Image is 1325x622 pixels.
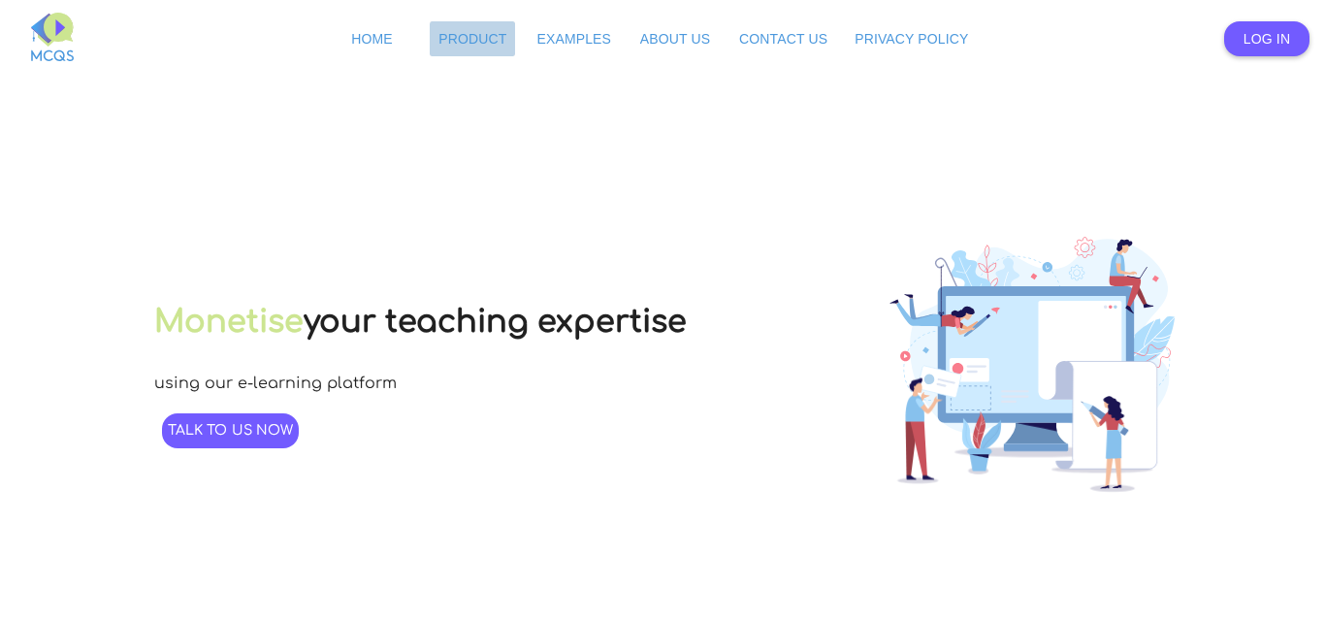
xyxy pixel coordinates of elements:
[430,21,515,56] a: Product
[329,21,414,56] a: Home
[632,21,718,56] a: About Us
[168,423,294,438] span: Talk to us now
[640,31,710,47] span: About Us
[739,31,827,47] span: Contact Us
[351,31,393,47] span: Home
[31,13,74,61] img: MCQS-full.svg
[849,21,974,56] a: Privacy Policy
[1244,31,1290,47] span: Log In
[154,305,304,339] a: Monetise
[531,21,617,56] a: Examples
[438,31,506,47] span: Product
[1224,21,1309,56] a: Log In
[855,31,968,47] span: Privacy Policy
[154,305,687,339] h1: your teaching expertise
[536,31,611,47] span: Examples
[154,375,397,392] p: using our e-learning platform
[162,413,300,448] a: Talk to us now
[733,21,833,56] a: Contact Us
